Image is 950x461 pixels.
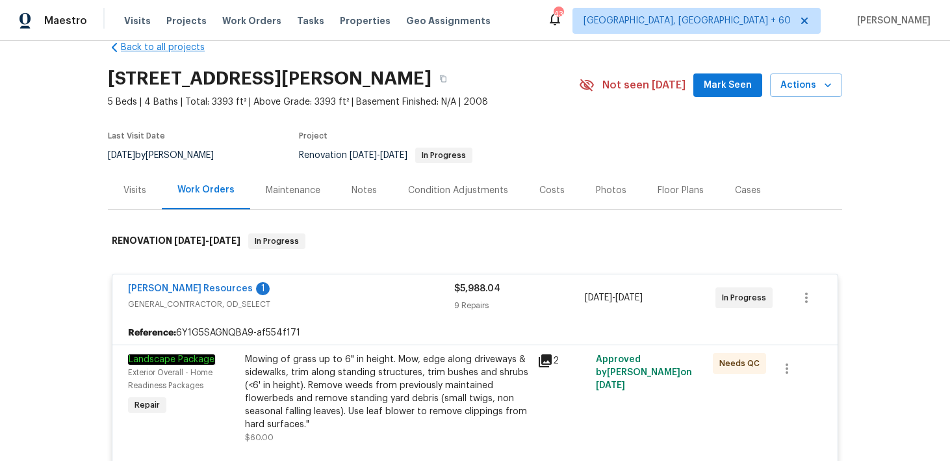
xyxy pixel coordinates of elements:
[780,77,832,94] span: Actions
[128,369,212,389] span: Exterior Overall - Home Readiness Packages
[124,14,151,27] span: Visits
[539,184,565,197] div: Costs
[596,381,625,390] span: [DATE]
[584,14,791,27] span: [GEOGRAPHIC_DATA], [GEOGRAPHIC_DATA] + 60
[537,353,588,369] div: 2
[128,354,215,365] em: Landscape Package
[128,326,176,339] b: Reference:
[722,291,771,304] span: In Progress
[340,14,391,27] span: Properties
[174,236,240,245] span: -
[770,73,842,98] button: Actions
[108,151,135,160] span: [DATE]
[166,14,207,27] span: Projects
[596,355,692,390] span: Approved by [PERSON_NAME] on
[44,14,87,27] span: Maestro
[245,434,274,441] span: $60.00
[352,184,377,197] div: Notes
[174,236,205,245] span: [DATE]
[108,72,431,85] h2: [STREET_ADDRESS][PERSON_NAME]
[602,79,686,92] span: Not seen [DATE]
[852,14,931,27] span: [PERSON_NAME]
[380,151,407,160] span: [DATE]
[209,236,240,245] span: [DATE]
[431,67,455,90] button: Copy Address
[299,151,472,160] span: Renovation
[108,148,229,163] div: by [PERSON_NAME]
[123,184,146,197] div: Visits
[350,151,407,160] span: -
[112,233,240,249] h6: RENOVATION
[250,235,304,248] span: In Progress
[256,282,270,295] div: 1
[454,299,585,312] div: 9 Repairs
[128,298,454,311] span: GENERAL_CONTRACTOR, OD_SELECT
[245,353,530,431] div: Mowing of grass up to 6" in height. Mow, edge along driveways & sidewalks, trim along standing st...
[735,184,761,197] div: Cases
[693,73,762,98] button: Mark Seen
[615,293,643,302] span: [DATE]
[719,357,765,370] span: Needs QC
[596,184,626,197] div: Photos
[108,220,842,262] div: RENOVATION [DATE]-[DATE]In Progress
[297,16,324,25] span: Tasks
[299,132,327,140] span: Project
[129,399,165,412] span: Repair
[408,184,508,197] div: Condition Adjustments
[658,184,704,197] div: Floor Plans
[177,183,235,196] div: Work Orders
[108,41,233,54] a: Back to all projects
[108,132,165,140] span: Last Visit Date
[128,284,253,293] a: [PERSON_NAME] Resources
[704,77,752,94] span: Mark Seen
[406,14,491,27] span: Geo Assignments
[585,293,612,302] span: [DATE]
[350,151,377,160] span: [DATE]
[585,291,643,304] span: -
[222,14,281,27] span: Work Orders
[554,8,563,21] div: 430
[417,151,471,159] span: In Progress
[454,284,500,293] span: $5,988.04
[108,96,579,109] span: 5 Beds | 4 Baths | Total: 3393 ft² | Above Grade: 3393 ft² | Basement Finished: N/A | 2008
[266,184,320,197] div: Maintenance
[112,321,838,345] div: 6Y1G5SAGNQBA9-af554f171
